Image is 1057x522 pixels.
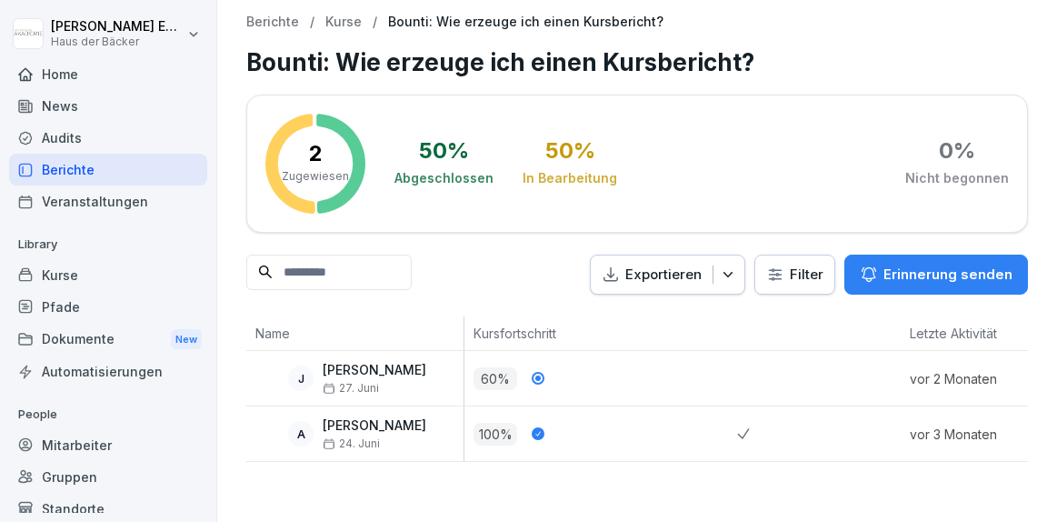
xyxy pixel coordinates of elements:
[910,324,1028,343] p: Letzte Aktivität
[625,265,702,286] p: Exportieren
[51,19,184,35] p: [PERSON_NAME] Ehlerding
[939,140,975,162] div: 0 %
[388,15,663,30] p: Bounti: Wie erzeuge ich einen Kursbericht?
[545,140,595,162] div: 50 %
[246,45,1028,80] h1: Bounti: Wie erzeuge ich einen Kursbericht?
[590,255,745,296] button: Exportieren
[9,122,207,154] a: Audits
[523,169,617,187] div: In Bearbeitung
[323,363,426,378] p: [PERSON_NAME]
[171,329,202,350] div: New
[9,323,207,356] div: Dokumente
[474,324,728,343] p: Kursfortschritt
[310,15,314,30] p: /
[9,429,207,461] a: Mitarbeiter
[255,324,454,343] p: Name
[325,15,362,30] a: Kurse
[844,255,1028,295] button: Erinnerung senden
[323,418,426,434] p: [PERSON_NAME]
[905,169,1009,187] div: Nicht begonnen
[9,186,207,217] a: Veranstaltungen
[373,15,377,30] p: /
[394,169,494,187] div: Abgeschlossen
[288,421,314,447] div: A
[883,265,1012,285] p: Erinnerung senden
[9,58,207,90] a: Home
[474,367,517,390] p: 60 %
[766,266,823,284] div: Filter
[51,35,184,48] p: Haus der Bäcker
[910,369,1037,388] p: vor 2 Monaten
[9,356,207,387] a: Automatisierungen
[9,400,207,429] p: People
[323,382,379,395] span: 27. Juni
[9,259,207,291] a: Kurse
[419,140,469,162] div: 50 %
[910,425,1037,444] p: vor 3 Monaten
[282,168,349,185] p: Zugewiesen
[9,230,207,259] p: Library
[474,423,517,446] p: 100 %
[9,291,207,323] a: Pfade
[288,366,314,391] div: J
[323,437,380,450] span: 24. Juni
[9,90,207,122] a: News
[755,256,834,295] button: Filter
[9,323,207,356] a: DokumenteNew
[9,461,207,493] a: Gruppen
[246,15,299,30] a: Berichte
[309,143,323,165] p: 2
[9,154,207,186] a: Berichte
